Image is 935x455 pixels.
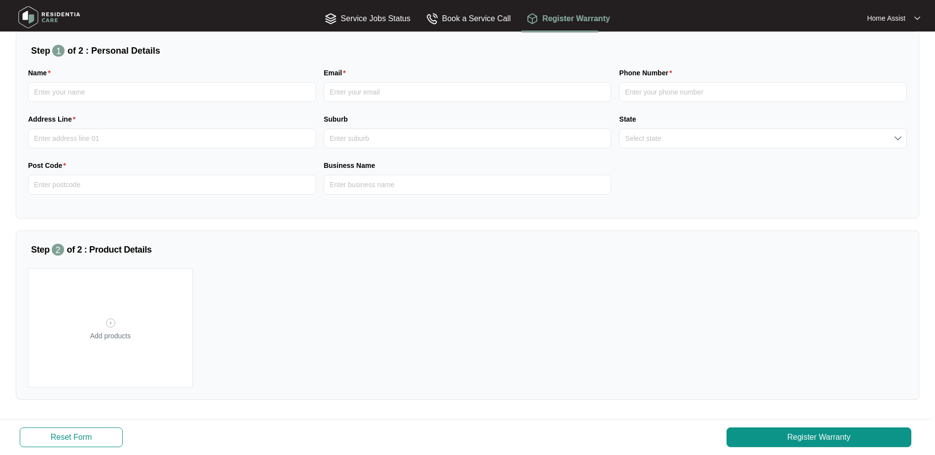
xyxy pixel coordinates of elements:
[619,114,643,124] label: State
[31,243,50,257] p: Step
[526,12,610,25] div: Register Warranty
[68,44,160,58] p: of 2 : Personal Details
[867,13,905,23] p: Home Assist
[324,68,350,78] label: Email
[324,114,355,124] label: Suburb
[105,315,116,331] img: plusCircle
[67,243,152,257] p: of 2 : Product Details
[325,12,410,25] div: Service Jobs Status
[31,44,50,58] p: Step
[324,161,382,170] label: Business Name
[325,13,337,25] img: Service Jobs Status icon
[914,16,920,21] img: dropdown arrow
[15,2,84,32] img: residentia care logo
[56,244,60,256] p: 2
[426,13,438,25] img: Book a Service Call icon
[28,82,316,102] input: Name
[28,161,70,170] label: Post Code
[28,129,316,148] input: Address Line
[28,114,79,124] label: Address Line
[51,431,92,443] span: Reset Form
[56,44,61,58] p: 1
[324,175,612,195] input: Business Name
[28,68,55,78] label: Name
[90,331,131,341] p: Add products
[787,431,850,443] span: Register Warranty
[526,13,538,25] img: Register Warranty icon
[426,12,511,25] div: Book a Service Call
[727,427,911,447] button: Register Warranty
[619,82,907,102] input: Phone Number
[619,68,676,78] label: Phone Number
[20,427,123,447] button: Reset Form
[324,82,612,102] input: Email
[324,129,612,148] input: Suburb
[28,175,316,195] input: Post Code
